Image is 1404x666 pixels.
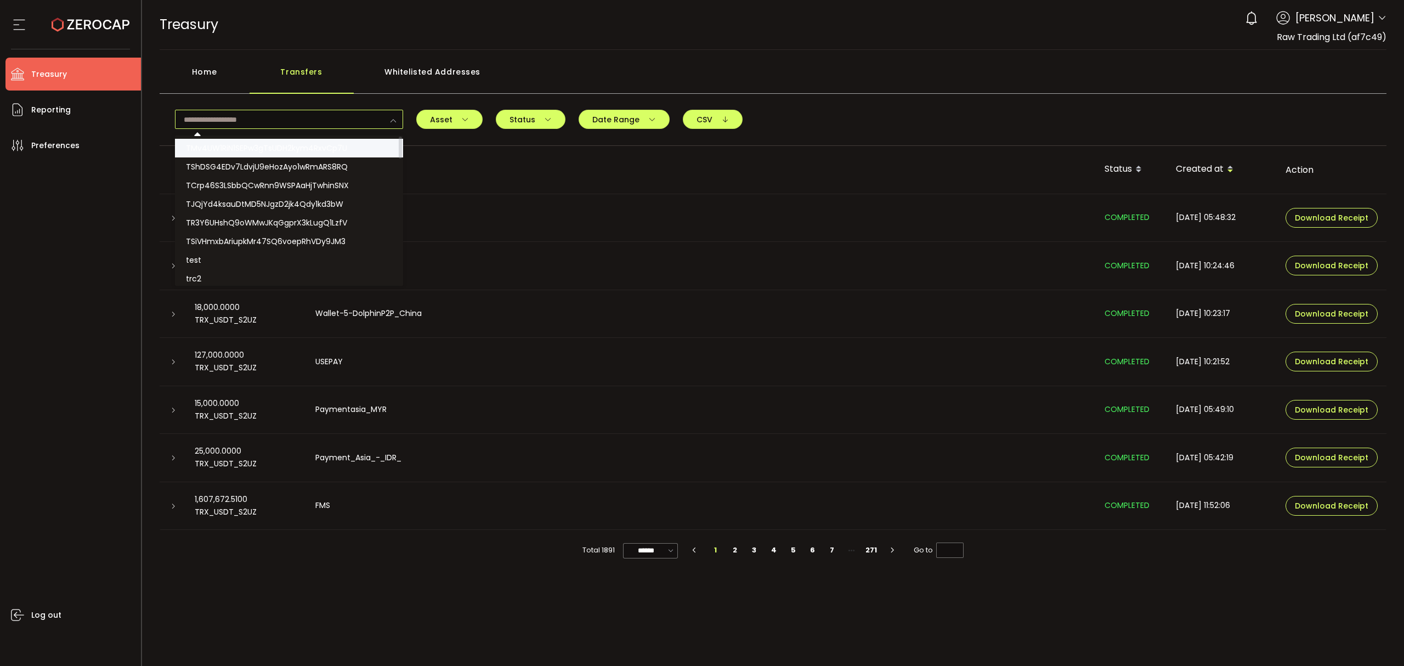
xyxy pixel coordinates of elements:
[803,543,823,558] li: 6
[354,61,512,94] div: Whitelisted Addresses
[823,543,842,558] li: 7
[31,607,61,623] span: Log out
[1167,160,1277,179] div: Created at
[31,138,80,154] span: Preferences
[186,180,349,191] span: TCrp46S3LSbbQCwRnn9WSPAaHjTwhinSNX
[31,102,71,118] span: Reporting
[186,161,348,172] span: TShDSG4EDv7LdvjU9eHozAyo1wRmARS8RQ
[496,110,565,129] button: Status
[1295,214,1368,222] span: Download Receipt
[1167,403,1277,416] div: [DATE] 05:49:10
[579,110,670,129] button: Date Range
[186,445,307,470] div: 25,000.0000 TRX_USDT_S2UZ
[914,543,964,558] span: Go to
[745,543,765,558] li: 3
[186,236,346,247] span: TSiVHmxbAriupkMr47SQ6voepRhVDy9JM3
[186,493,307,518] div: 1,607,672.5100 TRX_USDT_S2UZ
[1105,404,1150,415] span: COMPLETED
[1167,355,1277,368] div: [DATE] 10:21:52
[1105,308,1150,319] span: COMPLETED
[582,543,615,558] span: Total 1891
[186,255,201,266] span: test
[1167,211,1277,224] div: [DATE] 05:48:32
[186,273,201,284] span: trc2
[307,211,1096,224] div: PaymentAsia_THB
[1105,452,1150,463] span: COMPLETED
[1286,496,1378,516] button: Download Receipt
[1167,307,1277,320] div: [DATE] 10:23:17
[307,403,1096,416] div: Paymentasia_MYR
[1349,613,1404,666] iframe: Chat Widget
[1286,352,1378,371] button: Download Receipt
[1105,356,1150,367] span: COMPLETED
[186,217,347,228] span: TR3Y6UHshQ9oWMwJKqGgprX3kLugQ1LzfV
[416,110,483,129] button: Asset
[160,15,218,34] span: Treasury
[307,259,1096,272] div: FMS
[683,110,743,129] button: CSV
[1295,358,1368,365] span: Download Receipt
[784,543,803,558] li: 5
[1286,400,1378,420] button: Download Receipt
[1286,304,1378,324] button: Download Receipt
[1277,163,1386,176] div: Action
[1295,310,1368,318] span: Download Receipt
[307,160,1096,179] div: Destination
[1105,212,1150,223] span: COMPLETED
[1286,208,1378,228] button: Download Receipt
[862,543,881,558] li: 271
[186,143,347,154] span: TMv4UW1RiN1SEPw3gTsUDH2kym4RxvCp7U
[1295,502,1368,510] span: Download Receipt
[1286,448,1378,467] button: Download Receipt
[307,355,1096,368] div: USEPAY
[1295,10,1374,25] span: [PERSON_NAME]
[1167,259,1277,272] div: [DATE] 10:24:46
[764,543,784,558] li: 4
[1295,406,1368,414] span: Download Receipt
[697,116,729,123] span: CSV
[1295,454,1368,461] span: Download Receipt
[1286,256,1378,275] button: Download Receipt
[31,66,67,82] span: Treasury
[1277,31,1386,43] span: Raw Trading Ltd (af7c49)
[186,199,343,210] span: TJQjYd4ksauDtMD5NJgzD2jk4Qdy1kd3bW
[307,451,1096,464] div: Payment_Asia_-_IDR_
[307,499,1096,512] div: FMS
[509,116,552,123] span: Status
[1105,500,1150,511] span: COMPLETED
[1295,262,1368,269] span: Download Receipt
[1167,499,1277,512] div: [DATE] 11:52:06
[186,349,307,374] div: 127,000.0000 TRX_USDT_S2UZ
[1167,451,1277,464] div: [DATE] 05:42:19
[592,116,656,123] span: Date Range
[1096,160,1167,179] div: Status
[250,61,354,94] div: Transfers
[706,543,726,558] li: 1
[186,301,307,326] div: 18,000.0000 TRX_USDT_S2UZ
[430,116,469,123] span: Asset
[725,543,745,558] li: 2
[186,397,307,422] div: 15,000.0000 TRX_USDT_S2UZ
[307,307,1096,320] div: Wallet-5-DolphinP2P_China
[160,61,250,94] div: Home
[1105,260,1150,271] span: COMPLETED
